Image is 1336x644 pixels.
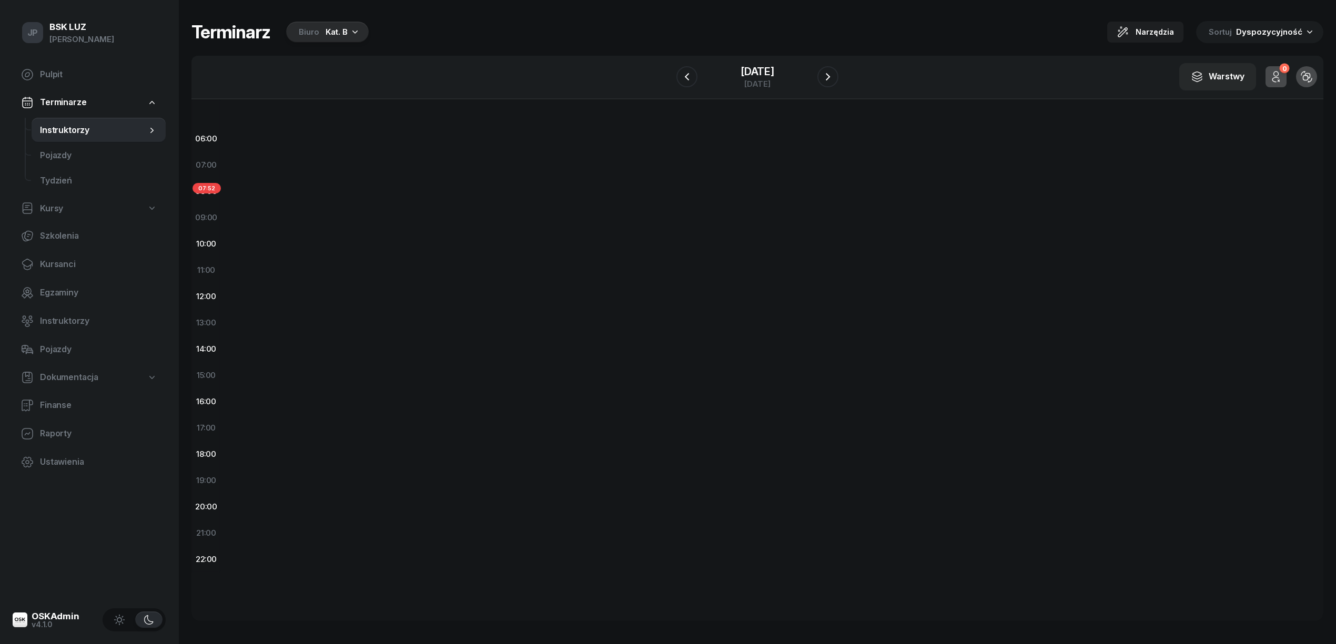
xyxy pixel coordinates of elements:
div: 09:00 [191,205,221,231]
a: Pojazdy [13,337,166,362]
div: 06:00 [191,126,221,152]
span: Kursanci [40,258,157,271]
span: Kursy [40,202,63,216]
div: 16:00 [191,389,221,415]
div: v4.1.0 [32,621,79,628]
div: Warstwy [1191,70,1244,84]
h1: Terminarz [191,23,270,42]
div: 15:00 [191,362,221,389]
span: Pojazdy [40,149,157,162]
div: 08:00 [191,178,221,205]
button: Sortuj Dyspozycyjność [1196,21,1323,43]
span: Szkolenia [40,229,157,243]
div: 07:00 [191,152,221,178]
div: 0 [1279,64,1289,74]
div: Biuro [299,26,319,38]
span: Egzaminy [40,286,157,300]
span: 07:52 [193,183,221,193]
div: [DATE] [741,66,774,77]
span: Pulpit [40,68,157,81]
a: Ustawienia [13,449,166,475]
span: Instruktorzy [40,124,147,137]
a: Szkolenia [13,223,166,249]
span: Sortuj [1209,25,1234,39]
span: Finanse [40,398,157,412]
span: Pojazdy [40,343,157,356]
a: Egzaminy [13,280,166,305]
span: Ustawienia [40,455,157,469]
span: Dokumentacja [40,371,98,384]
div: 19:00 [191,467,221,494]
div: 21:00 [191,520,221,546]
a: Terminarze [13,90,166,115]
a: Instruktorzy [32,118,166,143]
button: Narzędzia [1107,22,1183,43]
a: Kursanci [13,252,166,277]
div: 17:00 [191,415,221,441]
a: Pulpit [13,62,166,87]
span: Dyspozycyjność [1236,27,1302,37]
a: Dokumentacja [13,365,166,390]
span: Raporty [40,427,157,441]
div: 20:00 [191,494,221,520]
a: Finanse [13,393,166,418]
a: Kursy [13,197,166,221]
div: 14:00 [191,336,221,362]
a: Instruktorzy [13,309,166,334]
span: Instruktorzy [40,314,157,328]
div: 18:00 [191,441,221,467]
button: BiuroKat. B [283,22,369,43]
a: Tydzień [32,168,166,193]
span: JP [27,28,38,37]
button: 0 [1266,66,1287,87]
div: BSK LUZ [49,23,114,32]
a: Raporty [13,421,166,446]
div: 13:00 [191,310,221,336]
a: Pojazdy [32,143,166,168]
div: [PERSON_NAME] [49,33,114,46]
div: 22:00 [191,546,221,573]
div: 10:00 [191,231,221,257]
div: 11:00 [191,257,221,283]
div: [DATE] [741,80,774,88]
span: Terminarze [40,96,86,109]
span: Narzędzia [1136,26,1174,38]
img: logo-xs@2x.png [13,612,27,627]
div: OSKAdmin [32,612,79,621]
span: Tydzień [40,174,157,188]
div: Kat. B [326,26,348,38]
div: 12:00 [191,283,221,310]
button: Warstwy [1179,63,1256,90]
